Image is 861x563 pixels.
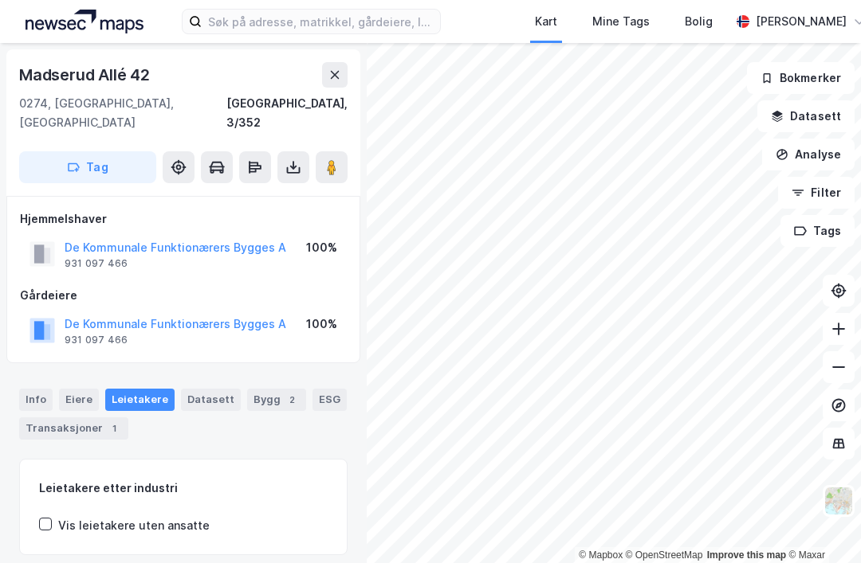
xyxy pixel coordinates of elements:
div: 2 [284,392,300,408]
button: Bokmerker [747,62,855,94]
div: Datasett [181,389,241,411]
div: Kontrollprogram for chat [781,487,861,563]
a: OpenStreetMap [626,549,703,561]
a: Improve this map [707,549,786,561]
div: Madserud Allé 42 [19,62,153,88]
div: ESG [313,389,347,411]
div: Kart [535,12,557,31]
a: Mapbox [579,549,623,561]
div: 100% [306,238,337,257]
div: Transaksjoner [19,417,128,440]
div: 100% [306,315,337,334]
div: 931 097 466 [65,257,128,270]
div: [PERSON_NAME] [756,12,847,31]
div: Leietakere [105,389,175,411]
img: logo.a4113a55bc3d86da70a041830d287a7e.svg [26,10,143,33]
button: Tag [19,151,156,183]
button: Tags [780,215,855,247]
div: 1 [106,420,122,436]
div: Info [19,389,53,411]
div: [GEOGRAPHIC_DATA], 3/352 [226,94,348,132]
img: Z [824,486,854,516]
div: Leietakere etter industri [39,479,328,498]
iframe: Chat Widget [781,487,861,563]
div: Bygg [247,389,306,411]
div: Bolig [685,12,713,31]
div: Eiere [59,389,99,411]
button: Filter [778,177,855,209]
div: 931 097 466 [65,334,128,346]
button: Datasett [757,100,855,132]
input: Søk på adresse, matrikkel, gårdeiere, leietakere eller personer [202,10,440,33]
div: 0274, [GEOGRAPHIC_DATA], [GEOGRAPHIC_DATA] [19,94,226,132]
div: Gårdeiere [20,286,347,305]
button: Analyse [762,139,855,170]
div: Hjemmelshaver [20,209,347,229]
div: Vis leietakere uten ansatte [58,516,210,535]
div: Mine Tags [592,12,650,31]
